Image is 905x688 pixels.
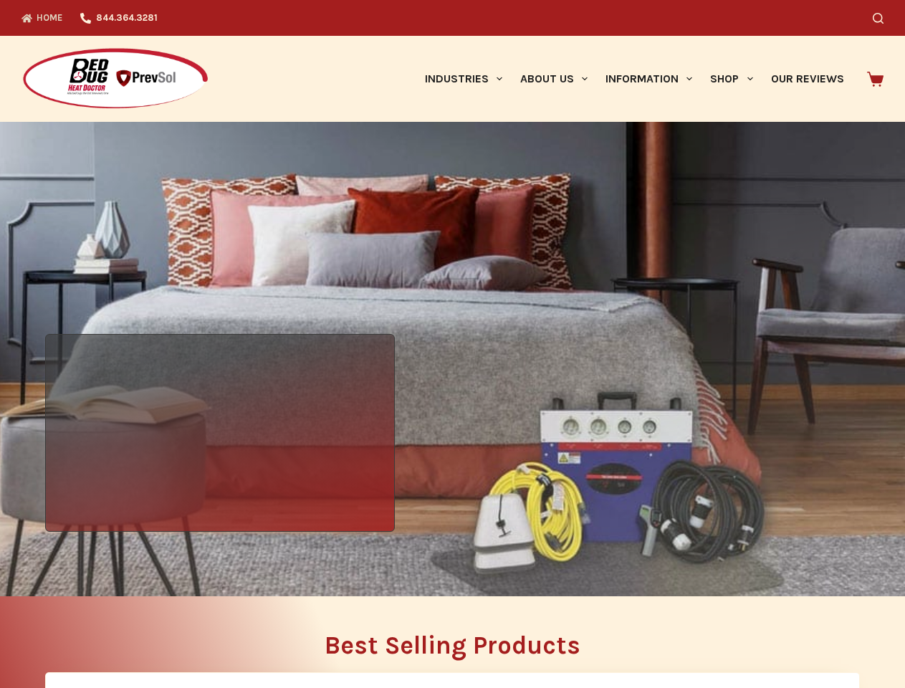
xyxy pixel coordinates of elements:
[597,36,702,122] a: Information
[21,47,209,111] img: Prevsol/Bed Bug Heat Doctor
[511,36,596,122] a: About Us
[702,36,762,122] a: Shop
[416,36,853,122] nav: Primary
[416,36,511,122] a: Industries
[873,13,884,24] button: Search
[762,36,853,122] a: Our Reviews
[45,633,860,658] h2: Best Selling Products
